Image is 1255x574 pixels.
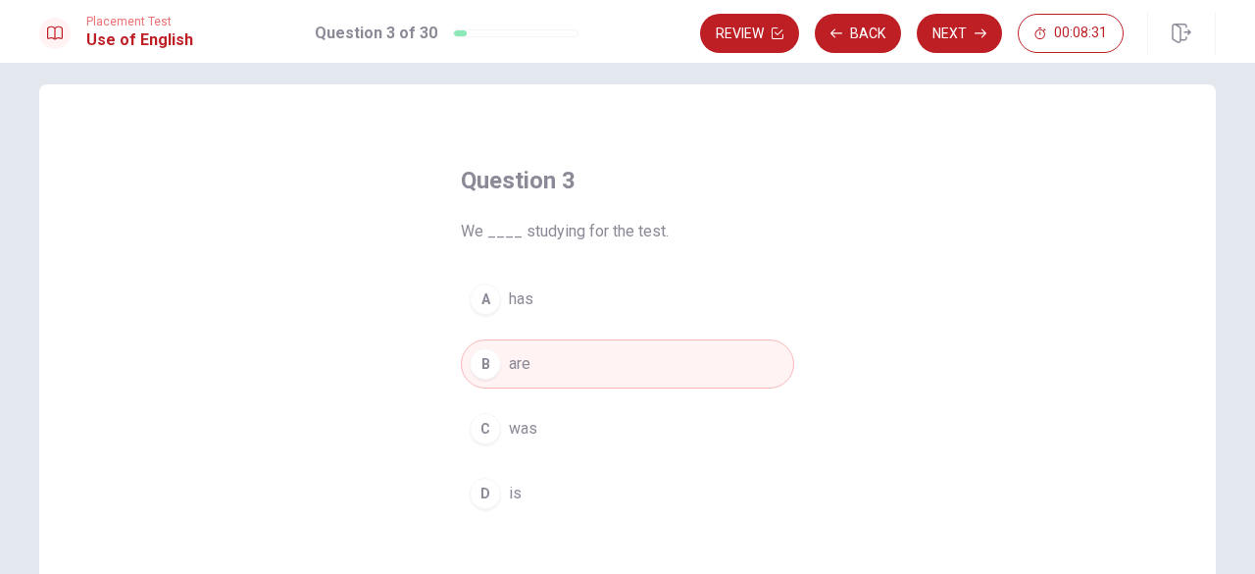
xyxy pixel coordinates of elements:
[461,339,794,389] button: Bare
[1018,14,1124,53] button: 00:08:31
[470,413,501,444] div: C
[86,28,193,52] h1: Use of English
[86,15,193,28] span: Placement Test
[509,482,522,505] span: is
[509,352,530,376] span: are
[509,417,537,441] span: was
[461,469,794,518] button: Dis
[461,220,794,243] span: We ____ studying for the test.
[470,348,501,380] div: B
[700,14,799,53] button: Review
[461,404,794,453] button: Cwas
[461,275,794,324] button: Ahas
[509,287,533,311] span: has
[917,14,1002,53] button: Next
[1054,26,1107,41] span: 00:08:31
[315,22,437,45] h1: Question 3 of 30
[461,165,794,196] h4: Question 3
[815,14,901,53] button: Back
[470,284,501,315] div: A
[470,478,501,509] div: D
